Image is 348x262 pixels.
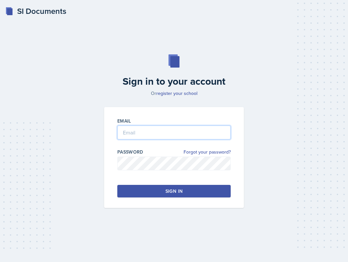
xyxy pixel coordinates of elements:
[100,90,248,97] p: Or
[117,118,131,124] label: Email
[100,75,248,87] h2: Sign in to your account
[165,188,183,194] div: Sign in
[184,149,231,156] a: Forgot your password?
[117,126,231,139] input: Email
[117,149,143,155] label: Password
[156,90,197,97] a: register your school
[5,5,66,17] a: SI Documents
[117,185,231,197] button: Sign in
